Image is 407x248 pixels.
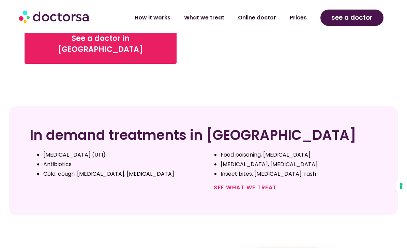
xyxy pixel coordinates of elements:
[128,10,177,26] a: How it works
[331,12,373,23] span: see a doctor
[320,10,383,26] a: see a doctor
[25,24,177,64] a: See a doctor in [GEOGRAPHIC_DATA]
[35,33,166,55] span: See a doctor in [GEOGRAPHIC_DATA]
[110,10,314,26] nav: Menu
[231,10,283,26] a: Online doctor
[43,160,200,169] li: Antibiotics
[30,127,377,143] h2: In demand treatments in [GEOGRAPHIC_DATA]
[214,184,277,191] a: See what we treat
[221,150,377,160] li: Food poisoning, [MEDICAL_DATA]
[43,169,200,179] li: Cold, cough, [MEDICAL_DATA], [MEDICAL_DATA]
[395,180,407,192] button: Your consent preferences for tracking technologies
[43,150,200,160] li: [MEDICAL_DATA] (UTI)
[221,160,377,169] li: [MEDICAL_DATA], [MEDICAL_DATA]
[177,10,231,26] a: What we treat
[283,10,314,26] a: Prices
[221,169,377,179] li: Insect bites, [MEDICAL_DATA], rash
